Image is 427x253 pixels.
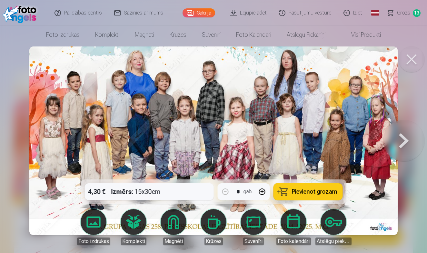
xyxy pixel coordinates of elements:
[127,26,162,44] a: Magnēti
[87,26,127,44] a: Komplekti
[228,26,279,44] a: Foto kalendāri
[38,26,87,44] a: Foto izdrukas
[194,26,228,44] a: Suvenīri
[155,209,192,245] a: Magnēti
[315,209,352,245] a: Atslēgu piekariņi
[77,238,110,245] div: Foto izdrukas
[315,238,352,245] div: Atslēgu piekariņi
[183,8,215,17] a: Galerija
[3,3,40,23] img: /fa4
[75,209,112,245] a: Foto izdrukas
[163,238,184,245] div: Magnēti
[115,209,152,245] a: Komplekti
[243,188,253,196] div: gab.
[333,26,389,44] a: Visi produkti
[162,26,194,44] a: Krūzes
[204,238,223,245] div: Krūzes
[235,209,272,245] a: Suvenīri
[274,183,343,200] button: Pievienot grozam
[276,238,311,245] div: Foto kalendāri
[121,238,146,245] div: Komplekti
[413,9,421,17] span: 13
[243,238,264,245] div: Suvenīri
[195,209,232,245] a: Krūzes
[292,189,337,195] span: Pievienot grozam
[397,9,410,17] span: Grozs
[279,26,333,44] a: Atslēgu piekariņi
[275,209,312,245] a: Foto kalendāri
